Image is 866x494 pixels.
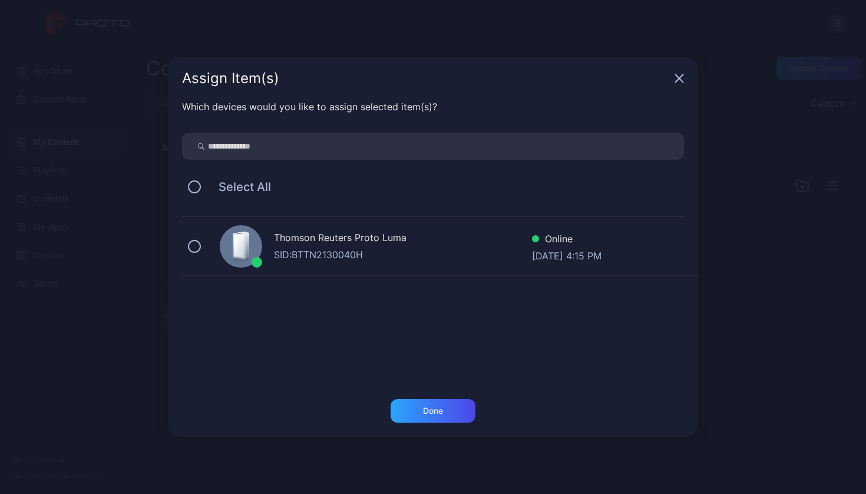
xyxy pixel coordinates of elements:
[274,248,532,262] div: SID: BTTN2130040H
[532,232,601,249] div: Online
[391,399,475,423] button: Done
[182,100,684,114] div: Which devices would you like to assign selected item(s)?
[182,71,670,85] div: Assign Item(s)
[423,406,443,416] div: Done
[207,180,271,194] span: Select All
[532,249,601,261] div: [DATE] 4:15 PM
[274,230,532,248] div: Thomson Reuters Proto Luma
